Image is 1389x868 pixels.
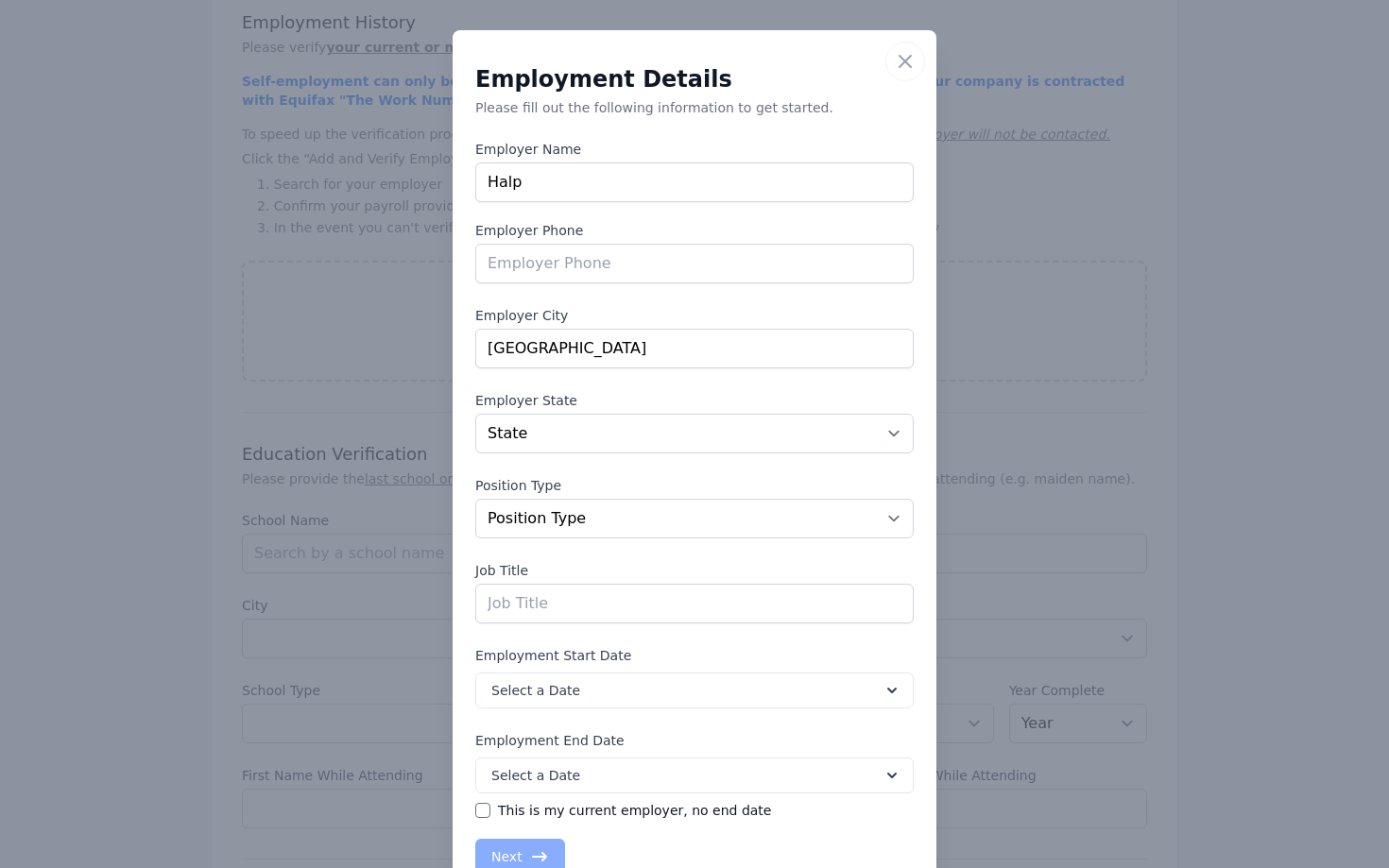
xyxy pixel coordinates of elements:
label: Employer Name [475,140,914,159]
button: Select a Date [475,672,914,708]
label: Employer State [475,391,914,410]
input: Job Title [475,584,914,623]
span: Select a Date [491,766,580,785]
label: Employer City [475,306,914,325]
label: Employment End Date [475,731,914,750]
label: This is my current employer, no end date [498,801,771,820]
input: Employer City [475,329,914,368]
button: Select a Date [475,757,914,793]
label: Employment Start Date [475,646,914,665]
label: Employer Phone [475,221,914,240]
input: Employer Phone [475,244,914,283]
input: Employer Name [475,162,914,202]
p: Please fill out the following information to get started. [475,98,914,117]
span: Select a Date [491,681,580,700]
label: Job Title [475,561,914,580]
h3: Employment Details [475,68,914,91]
label: Position Type [475,476,914,495]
